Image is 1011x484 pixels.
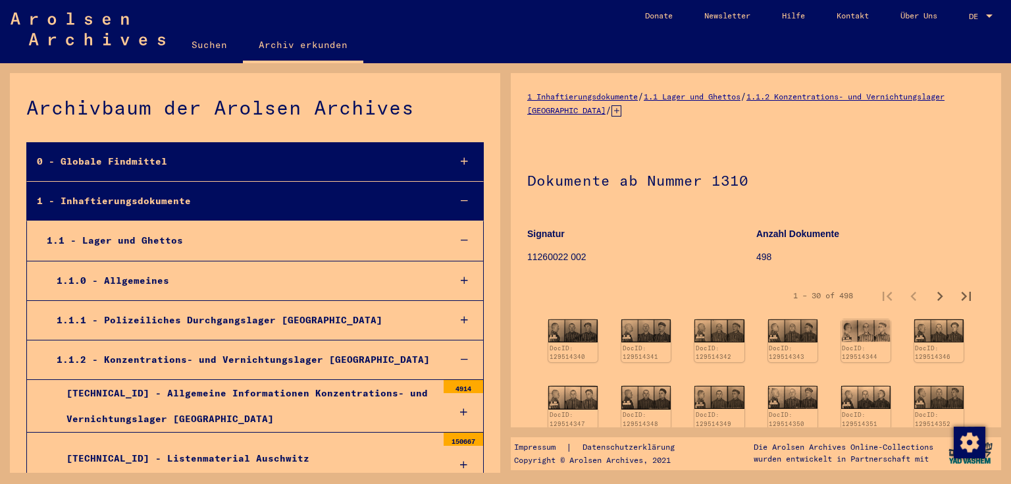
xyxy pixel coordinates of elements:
b: Signatur [527,229,565,239]
a: DocID: 129514351 [842,411,877,427]
div: [TECHNICAL_ID] - Allgemeine Informationen Konzentrations- und Vernichtungslager [GEOGRAPHIC_DATA] [57,381,437,432]
p: Copyright © Arolsen Archives, 2021 [514,454,690,466]
div: 1.1 - Lager und Ghettos [37,228,438,254]
img: 001.jpg [694,386,744,409]
a: DocID: 129514352 [915,411,950,427]
img: 001.jpg [548,319,598,342]
a: DocID: 129514347 [550,411,585,427]
span: / [638,90,644,102]
span: / [606,104,611,116]
img: 001.jpg [914,386,964,409]
div: [TECHNICAL_ID] - Listenmaterial Auschwitz [57,446,437,471]
a: DocID: 129514344 [842,344,877,361]
a: Archiv erkunden [243,29,363,63]
img: 001.jpg [768,386,817,409]
div: 0 - Globale Findmittel [27,149,438,175]
img: 001.jpg [548,386,598,409]
p: wurden entwickelt in Partnerschaft mit [754,453,933,465]
img: 001.jpg [914,319,964,342]
img: Arolsen_neg.svg [11,13,165,45]
a: Impressum [514,441,566,454]
a: 1 Inhaftierungsdokumente [527,92,638,101]
div: 1 – 30 of 498 [793,290,853,302]
div: Archivbaum der Arolsen Archives [26,93,484,122]
img: 001.jpg [768,319,817,342]
a: DocID: 129514343 [769,344,804,361]
a: Datenschutzerklärung [572,441,690,454]
div: 1.1.2 - Konzentrations- und Vernichtungslager [GEOGRAPHIC_DATA] [47,347,438,373]
img: yv_logo.png [946,437,995,470]
img: Zustimmung ändern [954,427,985,458]
div: 150667 [444,433,483,446]
a: Suchen [176,29,243,61]
a: DocID: 129514350 [769,411,804,427]
img: 001.jpg [841,386,891,409]
span: DE [969,12,983,21]
div: 4914 [444,380,483,393]
p: 11260022 002 [527,250,756,264]
b: Anzahl Dokumente [756,229,839,239]
p: 498 [756,250,985,264]
img: 001.jpg [694,319,744,342]
a: 1.1 Lager und Ghettos [644,92,740,101]
a: DocID: 129514341 [623,344,658,361]
a: DocID: 129514340 [550,344,585,361]
a: DocID: 129514349 [696,411,731,427]
a: DocID: 129514348 [623,411,658,427]
button: Next page [927,282,953,309]
span: / [740,90,746,102]
h1: Dokumente ab Nummer 1310 [527,150,985,208]
img: 001.jpg [621,386,671,409]
button: First page [874,282,900,309]
div: | [514,441,690,454]
img: 001.jpg [841,319,891,342]
button: Last page [953,282,979,309]
div: 1.1.0 - Allgemeines [47,268,438,294]
button: Previous page [900,282,927,309]
div: 1 - Inhaftierungsdokumente [27,188,438,214]
div: 1.1.1 - Polizeiliches Durchgangslager [GEOGRAPHIC_DATA] [47,308,438,333]
p: Die Arolsen Archives Online-Collections [754,441,933,453]
a: DocID: 129514346 [915,344,950,361]
a: DocID: 129514342 [696,344,731,361]
img: 001.jpg [621,319,671,342]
